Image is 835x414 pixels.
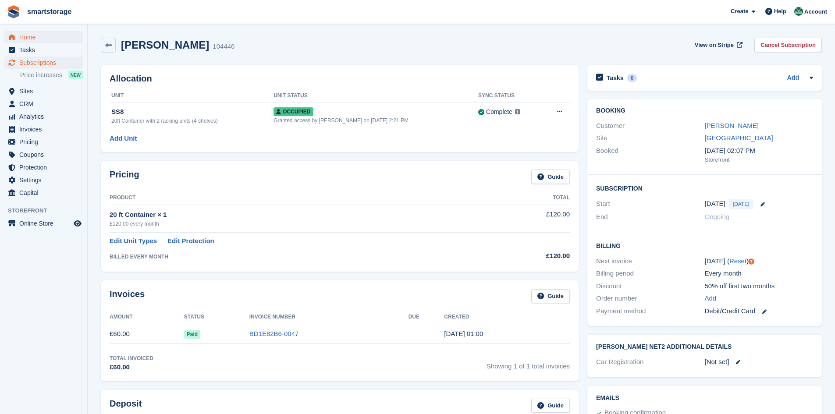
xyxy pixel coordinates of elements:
[68,71,83,79] div: NEW
[596,343,813,350] h2: [PERSON_NAME] Net2 Additional Details
[274,117,478,124] div: Granted access by [PERSON_NAME] on [DATE] 2:21 PM
[110,74,570,84] h2: Allocation
[705,306,813,316] div: Debit/Credit Card
[19,123,72,135] span: Invoices
[19,136,72,148] span: Pricing
[596,269,704,279] div: Billing period
[478,89,542,103] th: Sync Status
[596,306,704,316] div: Payment method
[4,187,83,199] a: menu
[409,310,444,324] th: Due
[705,256,813,266] div: [DATE] ( )
[4,44,83,56] a: menu
[111,107,274,117] div: SS8
[691,38,744,52] a: View on Stripe
[19,110,72,123] span: Analytics
[596,281,704,291] div: Discount
[20,71,62,79] span: Price increases
[4,149,83,161] a: menu
[24,4,75,19] a: smartstorage
[110,310,184,324] th: Amount
[596,357,704,367] div: Car Registration
[19,187,72,199] span: Capital
[596,212,704,222] div: End
[213,42,235,52] div: 104446
[110,362,153,372] div: £60.00
[485,251,570,261] div: £120.00
[4,31,83,43] a: menu
[596,184,813,192] h2: Subscription
[487,354,570,372] span: Showing 1 of 1 total invoices
[19,98,72,110] span: CRM
[19,174,72,186] span: Settings
[705,199,725,209] time: 2025-08-30 00:00:00 UTC
[110,191,485,205] th: Product
[4,123,83,135] a: menu
[20,70,83,80] a: Price increases NEW
[249,330,299,337] a: BD1E82B6-0047
[627,74,637,82] div: 0
[7,5,20,18] img: stora-icon-8386f47178a22dfd0bd8f6a31ec36ba5ce8667c1dd55bd0f319d3a0aa187defe.svg
[596,133,704,143] div: Site
[531,170,570,184] a: Guide
[596,294,704,304] div: Order number
[731,7,748,16] span: Create
[596,256,704,266] div: Next invoice
[596,395,813,402] h2: Emails
[747,258,755,265] div: Tooltip anchor
[4,110,83,123] a: menu
[596,107,813,114] h2: Booking
[705,281,813,291] div: 50% off first two months
[111,117,274,125] div: 20ft Container with 2 racking units (4 shelves)
[121,39,209,51] h2: [PERSON_NAME]
[19,57,72,69] span: Subscriptions
[705,146,813,156] div: [DATE] 02:07 PM
[705,156,813,164] div: Storefront
[19,149,72,161] span: Coupons
[110,324,184,344] td: £60.00
[531,289,570,304] a: Guide
[19,31,72,43] span: Home
[19,44,72,56] span: Tasks
[4,161,83,173] a: menu
[729,257,746,265] a: Reset
[596,199,704,209] div: Start
[486,107,512,117] div: Complete
[444,330,483,337] time: 2025-08-30 00:00:34 UTC
[787,73,799,83] a: Add
[4,217,83,230] a: menu
[110,134,137,144] a: Add Unit
[167,236,214,246] a: Edit Protection
[249,310,409,324] th: Invoice Number
[794,7,803,16] img: Peter Britcliffe
[596,241,813,250] h2: Billing
[774,7,786,16] span: Help
[4,85,83,97] a: menu
[19,217,72,230] span: Online Store
[110,354,153,362] div: Total Invoiced
[110,220,485,228] div: £120.00 every month
[8,206,87,215] span: Storefront
[596,121,704,131] div: Customer
[72,218,83,229] a: Preview store
[705,269,813,279] div: Every month
[19,85,72,97] span: Sites
[754,38,822,52] a: Cancel Subscription
[804,7,827,16] span: Account
[184,310,249,324] th: Status
[110,289,145,304] h2: Invoices
[4,57,83,69] a: menu
[110,89,274,103] th: Unit
[705,122,759,129] a: [PERSON_NAME]
[19,161,72,173] span: Protection
[729,199,753,209] span: [DATE]
[695,41,734,50] span: View on Stripe
[274,107,313,116] span: Occupied
[705,294,717,304] a: Add
[110,210,485,220] div: 20 ft Container × 1
[110,253,485,261] div: BILLED EVERY MONTH
[4,136,83,148] a: menu
[531,399,570,413] a: Guide
[705,357,813,367] div: [Not set]
[274,89,478,103] th: Unit Status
